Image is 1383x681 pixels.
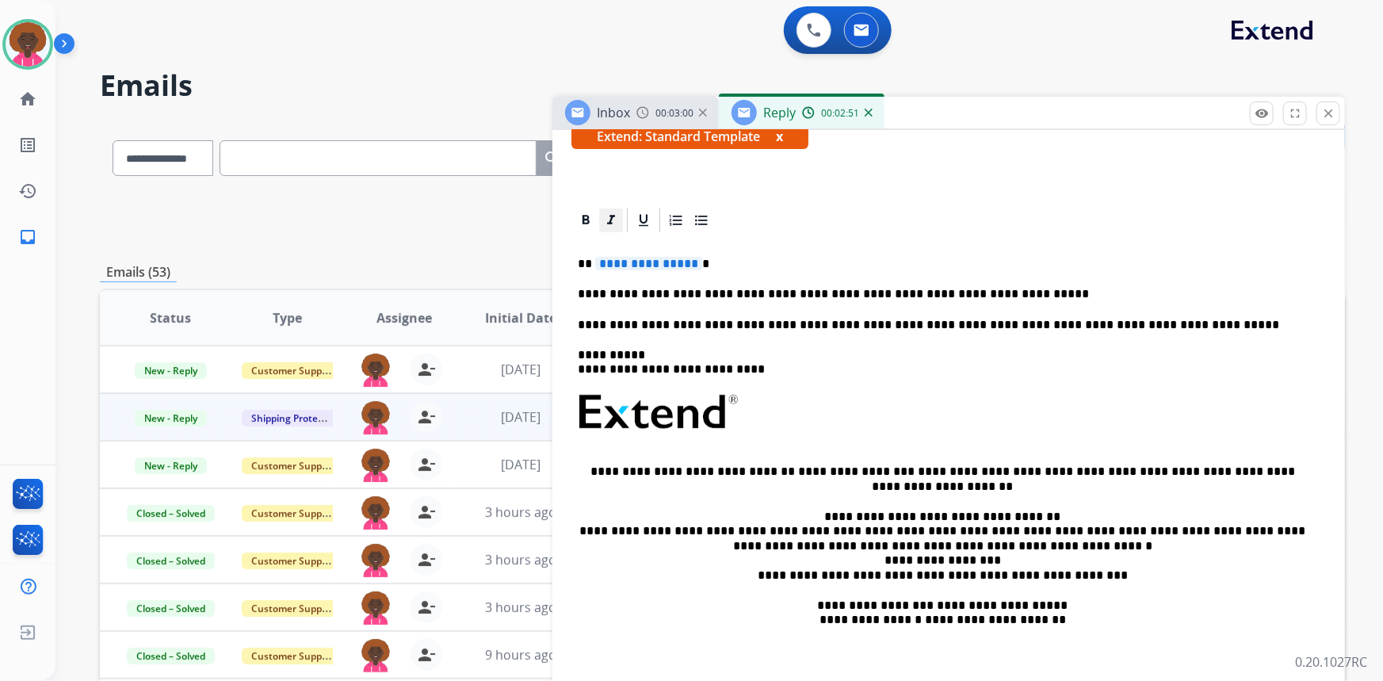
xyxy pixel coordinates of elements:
div: Italic [599,209,623,232]
span: 3 hours ago [485,503,556,521]
mat-icon: remove_red_eye [1255,106,1269,121]
div: Bullet List [690,209,713,232]
span: Closed – Solved [127,600,215,617]
p: 0.20.1027RC [1295,652,1367,671]
span: Customer Support [242,362,345,379]
p: Emails (53) [100,262,177,282]
mat-icon: close [1321,106,1335,121]
mat-icon: person_remove [417,550,436,569]
span: Closed – Solved [127,553,215,569]
span: [DATE] [501,408,541,426]
img: agent-avatar [360,591,392,625]
span: 3 hours ago [485,551,556,568]
img: agent-avatar [360,401,392,434]
mat-icon: person_remove [417,503,436,522]
span: 3 hours ago [485,599,556,616]
span: New - Reply [135,362,207,379]
mat-icon: fullscreen [1288,106,1302,121]
span: Customer Support [242,457,345,474]
mat-icon: search [543,149,562,168]
span: Customer Support [242,553,345,569]
h2: Emails [100,70,1345,101]
mat-icon: person_remove [417,360,436,379]
img: agent-avatar [360,449,392,482]
div: Bold [574,209,598,232]
span: Customer Support [242,600,345,617]
mat-icon: person_remove [417,455,436,474]
span: Extend: Standard Template [571,124,808,149]
mat-icon: list_alt [18,136,37,155]
mat-icon: history [18,182,37,201]
img: agent-avatar [360,496,392,530]
span: New - Reply [135,410,207,427]
span: 9 hours ago [485,646,556,664]
img: agent-avatar [360,639,392,672]
img: agent-avatar [360,544,392,577]
span: [DATE] [501,361,541,378]
span: New - Reply [135,457,207,474]
div: Ordered List [664,209,688,232]
mat-icon: person_remove [417,645,436,664]
span: Assignee [376,308,432,327]
span: Closed – Solved [127,505,215,522]
mat-icon: person_remove [417,407,436,427]
span: Reply [763,104,796,121]
img: avatar [6,22,50,67]
span: Status [150,308,191,327]
span: Initial Date [485,308,556,327]
span: 00:03:00 [655,107,693,120]
span: Type [273,308,302,327]
mat-icon: inbox [18,228,37,247]
div: Underline [632,209,655,232]
span: Customer Support [242,505,345,522]
mat-icon: person_remove [417,598,436,617]
span: Shipping Protection [242,410,350,427]
span: Closed – Solved [127,648,215,664]
span: Customer Support [242,648,345,664]
span: 00:02:51 [821,107,859,120]
mat-icon: home [18,90,37,109]
img: agent-avatar [360,354,392,387]
button: x [776,127,783,146]
span: Inbox [597,104,630,121]
span: [DATE] [501,456,541,473]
